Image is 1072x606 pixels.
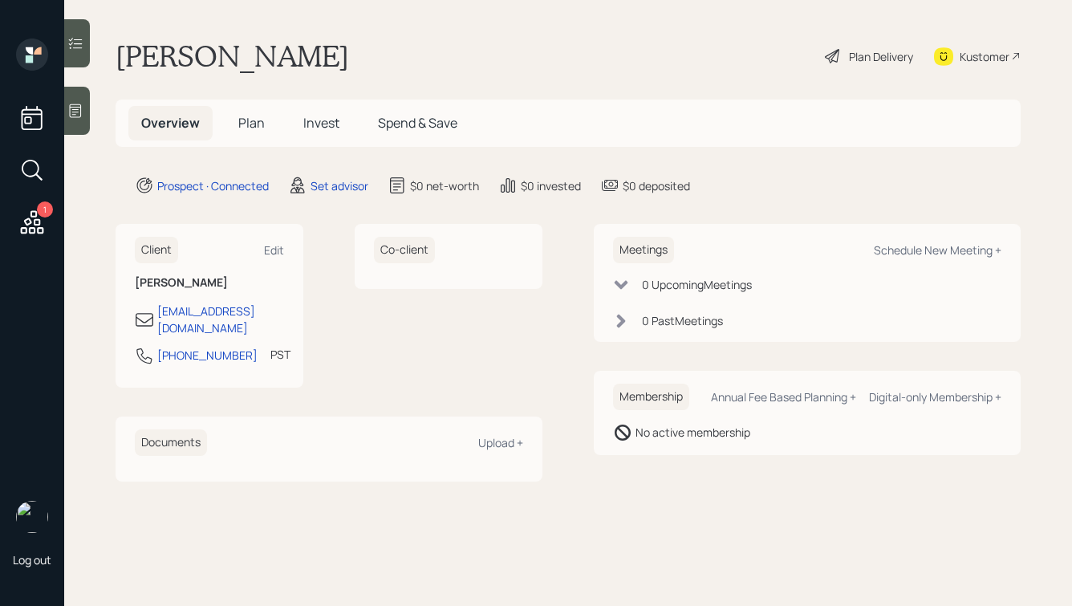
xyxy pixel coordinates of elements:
[410,177,479,194] div: $0 net-worth
[238,114,265,132] span: Plan
[13,552,51,567] div: Log out
[135,429,207,456] h6: Documents
[635,424,750,441] div: No active membership
[642,276,752,293] div: 0 Upcoming Meeting s
[378,114,457,132] span: Spend & Save
[849,48,913,65] div: Plan Delivery
[135,237,178,263] h6: Client
[270,346,290,363] div: PST
[623,177,690,194] div: $0 deposited
[157,303,284,336] div: [EMAIL_ADDRESS][DOMAIN_NAME]
[157,177,269,194] div: Prospect · Connected
[711,389,856,405] div: Annual Fee Based Planning +
[37,201,53,218] div: 1
[157,347,258,364] div: [PHONE_NUMBER]
[960,48,1009,65] div: Kustomer
[613,384,689,410] h6: Membership
[135,276,284,290] h6: [PERSON_NAME]
[613,237,674,263] h6: Meetings
[141,114,200,132] span: Overview
[869,389,1001,405] div: Digital-only Membership +
[642,312,723,329] div: 0 Past Meeting s
[521,177,581,194] div: $0 invested
[478,435,523,450] div: Upload +
[303,114,339,132] span: Invest
[16,501,48,533] img: hunter_neumayer.jpg
[874,242,1001,258] div: Schedule New Meeting +
[374,237,435,263] h6: Co-client
[116,39,349,74] h1: [PERSON_NAME]
[264,242,284,258] div: Edit
[311,177,368,194] div: Set advisor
